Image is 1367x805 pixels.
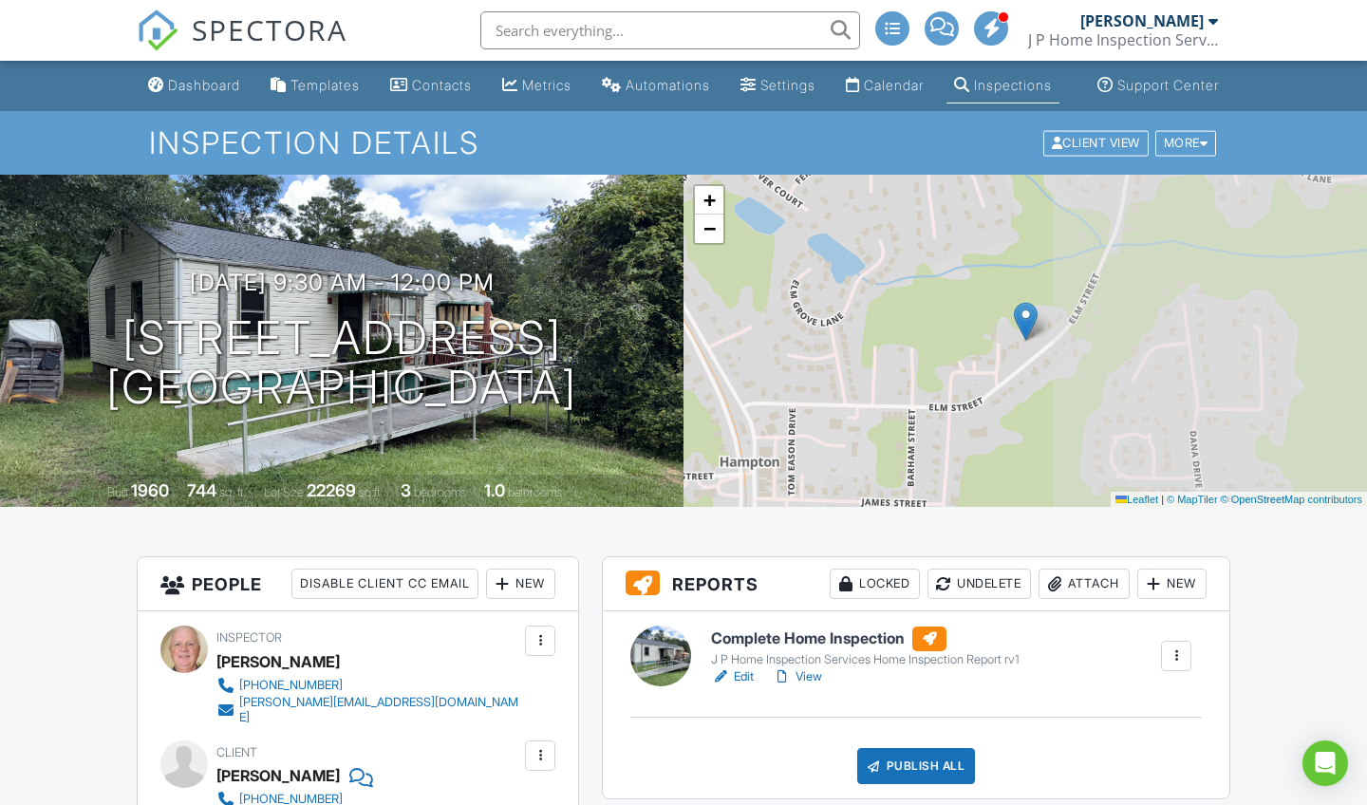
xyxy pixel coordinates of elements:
[603,557,1229,611] h3: Reports
[733,68,823,103] a: Settings
[830,569,920,599] div: Locked
[187,480,216,500] div: 744
[383,68,479,103] a: Contacts
[484,480,505,500] div: 1.0
[291,569,478,599] div: Disable Client CC Email
[711,627,1020,651] h6: Complete Home Inspection
[216,761,340,790] div: [PERSON_NAME]
[412,77,472,93] div: Contacts
[711,652,1020,667] div: J P Home Inspection Services Home Inspection Report rv1
[480,11,860,49] input: Search everything...
[190,270,495,295] h3: [DATE] 9:30 am - 12:00 pm
[137,26,347,66] a: SPECTORA
[626,77,710,93] div: Automations
[864,77,924,93] div: Calendar
[1028,30,1218,49] div: J P Home Inspection Services
[216,745,257,759] span: Client
[1117,77,1219,93] div: Support Center
[414,485,466,499] span: bedrooms
[1221,494,1362,505] a: © OpenStreetMap contributors
[946,68,1059,103] a: Inspections
[192,9,347,49] span: SPECTORA
[131,480,169,500] div: 1960
[1090,68,1227,103] a: Support Center
[290,77,360,93] div: Templates
[773,667,822,686] a: View
[216,695,520,725] a: [PERSON_NAME][EMAIL_ADDRESS][DOMAIN_NAME]
[486,569,555,599] div: New
[495,68,579,103] a: Metrics
[216,630,282,645] span: Inspector
[1167,494,1218,505] a: © MapTiler
[1115,494,1158,505] a: Leaflet
[263,68,367,103] a: Templates
[1302,740,1348,786] div: Open Intercom Messenger
[1137,569,1207,599] div: New
[168,77,240,93] div: Dashboard
[1043,130,1149,156] div: Client View
[1041,135,1153,149] a: Client View
[216,676,520,695] a: [PHONE_NUMBER]
[695,186,723,215] a: Zoom in
[264,485,304,499] span: Lot Size
[974,77,1052,93] div: Inspections
[307,480,356,500] div: 22269
[138,557,578,611] h3: People
[695,215,723,243] a: Zoom out
[760,77,815,93] div: Settings
[703,216,716,240] span: −
[140,68,248,103] a: Dashboard
[703,188,716,212] span: +
[107,485,128,499] span: Built
[1161,494,1164,505] span: |
[711,627,1020,668] a: Complete Home Inspection J P Home Inspection Services Home Inspection Report rv1
[219,485,246,499] span: sq. ft.
[216,647,340,676] div: [PERSON_NAME]
[711,667,754,686] a: Edit
[1155,130,1217,156] div: More
[927,569,1031,599] div: Undelete
[1080,11,1204,30] div: [PERSON_NAME]
[359,485,383,499] span: sq.ft.
[239,678,343,693] div: [PHONE_NUMBER]
[594,68,718,103] a: Automations (Basic)
[137,9,178,51] img: The Best Home Inspection Software - Spectora
[838,68,931,103] a: Calendar
[1014,302,1038,341] img: Marker
[508,485,562,499] span: bathrooms
[106,313,577,414] h1: [STREET_ADDRESS] [GEOGRAPHIC_DATA]
[149,126,1218,159] h1: Inspection Details
[857,748,976,784] div: Publish All
[1039,569,1130,599] div: Attach
[239,695,520,725] div: [PERSON_NAME][EMAIL_ADDRESS][DOMAIN_NAME]
[401,480,411,500] div: 3
[522,77,571,93] div: Metrics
